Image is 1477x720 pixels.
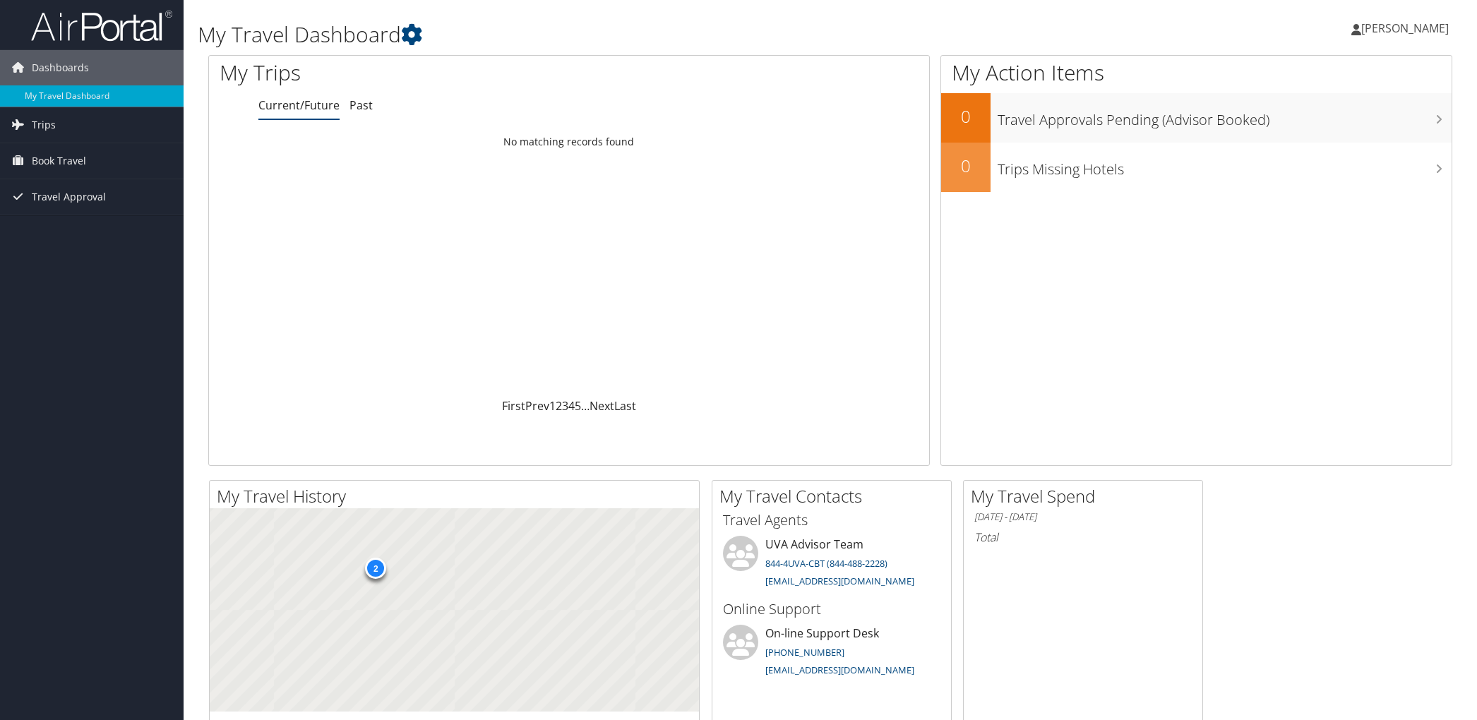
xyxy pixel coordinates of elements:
[562,398,568,414] a: 3
[590,398,614,414] a: Next
[32,107,56,143] span: Trips
[974,529,1192,545] h6: Total
[258,97,340,113] a: Current/Future
[1351,7,1463,49] a: [PERSON_NAME]
[765,646,844,659] a: [PHONE_NUMBER]
[716,536,947,594] li: UVA Advisor Team
[716,625,947,683] li: On-line Support Desk
[568,398,575,414] a: 4
[31,9,172,42] img: airportal-logo.png
[502,398,525,414] a: First
[941,58,1452,88] h1: My Action Items
[220,58,618,88] h1: My Trips
[32,50,89,85] span: Dashboards
[723,599,940,619] h3: Online Support
[765,557,887,570] a: 844-4UVA-CBT (844-488-2228)
[941,93,1452,143] a: 0Travel Approvals Pending (Advisor Booked)
[556,398,562,414] a: 2
[941,104,991,128] h2: 0
[765,575,914,587] a: [EMAIL_ADDRESS][DOMAIN_NAME]
[549,398,556,414] a: 1
[941,154,991,178] h2: 0
[525,398,549,414] a: Prev
[723,510,940,530] h3: Travel Agents
[998,103,1452,130] h3: Travel Approvals Pending (Advisor Booked)
[719,484,951,508] h2: My Travel Contacts
[1361,20,1449,36] span: [PERSON_NAME]
[349,97,373,113] a: Past
[575,398,581,414] a: 5
[941,143,1452,192] a: 0Trips Missing Hotels
[217,484,699,508] h2: My Travel History
[614,398,636,414] a: Last
[365,558,386,579] div: 2
[32,143,86,179] span: Book Travel
[974,510,1192,524] h6: [DATE] - [DATE]
[198,20,1041,49] h1: My Travel Dashboard
[32,179,106,215] span: Travel Approval
[581,398,590,414] span: …
[998,152,1452,179] h3: Trips Missing Hotels
[765,664,914,676] a: [EMAIL_ADDRESS][DOMAIN_NAME]
[209,129,929,155] td: No matching records found
[971,484,1202,508] h2: My Travel Spend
